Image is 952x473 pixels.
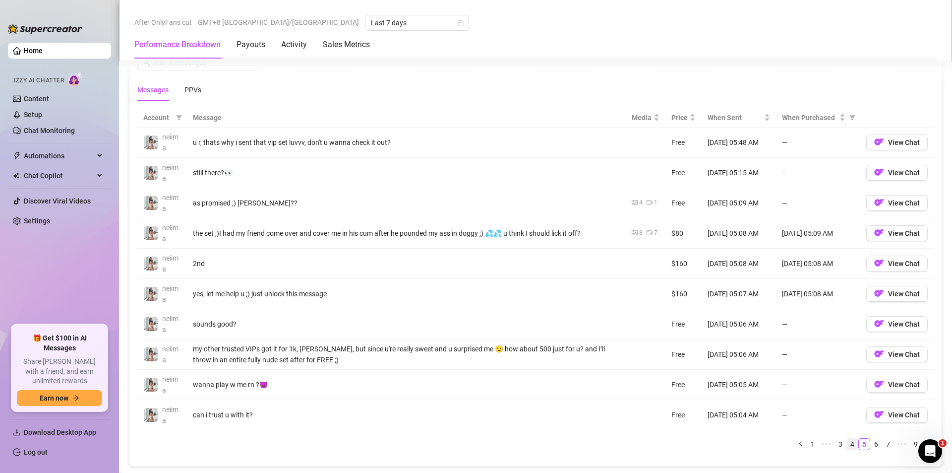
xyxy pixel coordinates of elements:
[647,200,653,205] span: video-camera
[143,59,150,66] span: search
[888,320,920,328] span: View Chat
[819,438,834,450] li: Previous 5 Pages
[665,309,702,339] td: Free
[807,438,819,450] li: 1
[866,322,928,330] a: OFView Chat
[874,137,884,147] img: OF
[24,95,49,103] a: Content
[776,128,860,158] td: —
[632,230,638,236] span: picture
[776,279,860,309] td: [DATE] 05:08 AM
[144,317,158,331] img: neiima
[888,381,920,389] span: View Chat
[665,158,702,188] td: Free
[24,148,94,164] span: Automations
[847,110,857,125] span: filter
[776,188,860,218] td: —
[939,439,947,447] span: 1
[776,339,860,370] td: —
[888,411,920,419] span: View Chat
[198,15,359,30] span: GMT+8 [GEOGRAPHIC_DATA]/[GEOGRAPHIC_DATA]
[665,249,702,279] td: $160
[859,439,870,450] a: 5
[866,292,928,300] a: OFView Chat
[193,319,620,330] div: sounds good?
[888,199,920,207] span: View Chat
[874,319,884,329] img: OF
[874,198,884,207] img: OF
[626,108,665,128] th: Media
[17,334,102,353] span: 🎁 Get $100 in AI Messages
[134,39,221,51] div: Performance Breakdown
[665,339,702,370] td: Free
[776,400,860,430] td: —
[866,195,928,211] button: OFView Chat
[193,343,620,365] div: my other trusted VIPs got it for 1k, [PERSON_NAME], but since u're really sweet and u surprised m...
[702,309,776,339] td: [DATE] 05:06 AM
[874,258,884,268] img: OF
[24,168,94,184] span: Chat Copilot
[162,254,178,273] span: neiima
[866,262,928,270] a: OFView Chat
[144,347,158,361] img: neiima
[866,377,928,393] button: OFView Chat
[702,400,776,430] td: [DATE] 05:04 AM
[922,438,934,450] li: Next Page
[24,127,75,135] a: Chat Monitoring
[922,438,934,450] button: right
[702,108,776,128] th: When Sent
[846,438,858,450] li: 4
[671,112,688,123] span: Price
[144,257,158,270] img: neiima
[874,409,884,419] img: OF
[72,395,79,402] span: arrow-right
[894,438,910,450] span: •••
[866,407,928,423] button: OFView Chat
[910,438,922,450] li: 9
[782,112,837,123] span: When Purchased
[888,229,920,237] span: View Chat
[665,108,702,128] th: Price
[874,228,884,238] img: OF
[702,370,776,400] td: [DATE] 05:05 AM
[866,256,928,271] button: OFView Chat
[162,315,178,334] span: neiima
[918,439,942,463] iframe: Intercom live chat
[910,439,921,450] a: 9
[866,140,928,148] a: OFView Chat
[665,370,702,400] td: Free
[665,128,702,158] td: Free
[143,112,172,123] span: Account
[639,198,643,207] div: 4
[193,137,620,148] div: u r, thats why i sent that vip set luvvv, don't u wanna check it out?
[144,135,158,149] img: neiima
[702,218,776,249] td: [DATE] 05:08 AM
[866,225,928,241] button: OFView Chat
[24,47,43,55] a: Home
[665,188,702,218] td: Free
[834,438,846,450] li: 3
[819,438,834,450] span: •••
[866,383,928,391] a: OFView Chat
[639,228,643,238] div: 8
[193,379,620,390] div: wanna play w me rn ?😈
[888,169,920,177] span: View Chat
[632,112,652,123] span: Media
[162,405,178,424] span: neiima
[776,249,860,279] td: [DATE] 05:08 AM
[187,108,626,128] th: Message
[866,286,928,302] button: OFView Chat
[647,230,653,236] span: video-camera
[708,112,762,123] span: When Sent
[162,163,178,182] span: neiima
[193,228,620,239] div: the set ;)I had my friend come over and cover me in his cum after he pounded my ass in doggy ;) 💦...
[702,188,776,218] td: [DATE] 05:09 AM
[13,428,21,436] span: download
[888,138,920,146] span: View Chat
[193,288,620,299] div: yes, let me help u ;) just unlock this message
[665,279,702,309] td: $160
[24,448,48,456] a: Log out
[193,258,620,269] div: 2nd
[193,198,620,208] div: as promised ;) [PERSON_NAME]??
[654,228,657,238] div: 7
